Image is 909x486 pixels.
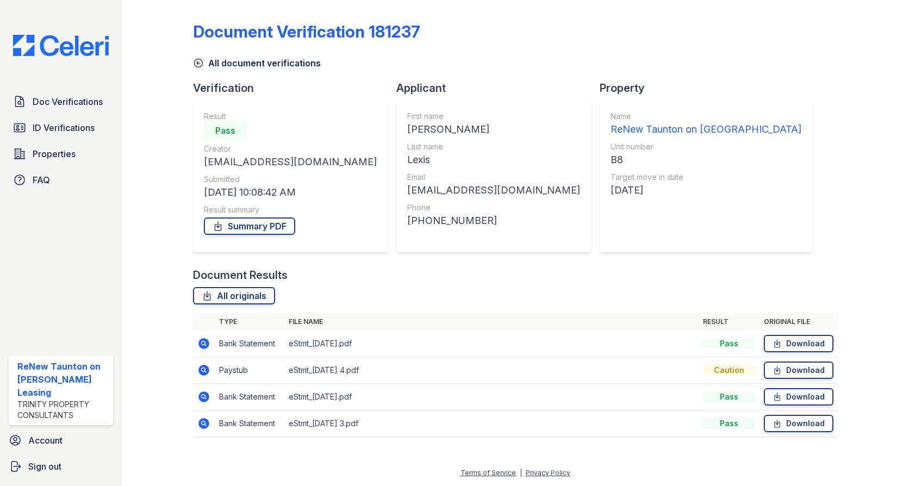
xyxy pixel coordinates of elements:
div: Document Verification 181237 [193,22,420,41]
th: File name [284,313,699,331]
div: Lexis [407,152,580,167]
div: [DATE] [611,183,801,198]
a: FAQ [9,169,113,191]
span: Doc Verifications [33,95,103,108]
div: Pass [703,418,755,429]
a: Account [4,429,117,451]
td: eStmt_[DATE] 3.pdf [284,410,699,437]
span: ID Verifications [33,121,95,134]
div: Document Results [193,267,288,283]
div: ReNew Taunton on [PERSON_NAME] Leasing [17,360,109,399]
a: Download [764,415,833,432]
td: Bank Statement [215,331,284,357]
iframe: chat widget [863,443,898,475]
td: Bank Statement [215,410,284,437]
div: First name [407,111,580,122]
th: Type [215,313,284,331]
td: Paystub [215,357,284,384]
div: [DATE] 10:08:42 AM [204,185,377,200]
div: Trinity Property Consultants [17,399,109,421]
div: Pass [703,338,755,349]
span: FAQ [33,173,50,186]
div: Verification [193,80,396,96]
div: | [520,469,522,477]
div: Name [611,111,801,122]
div: Caution [703,365,755,376]
a: Download [764,362,833,379]
div: [EMAIL_ADDRESS][DOMAIN_NAME] [204,154,377,170]
span: Properties [33,147,76,160]
a: All originals [193,287,275,304]
th: Original file [759,313,838,331]
td: eStmt_[DATE] 4.pdf [284,357,699,384]
div: Email [407,172,580,183]
div: Result summary [204,204,377,215]
div: Property [600,80,821,96]
div: Creator [204,144,377,154]
a: All document verifications [193,57,321,70]
img: CE_Logo_Blue-a8612792a0a2168367f1c8372b55b34899dd931a85d93a1a3d3e32e68fde9ad4.png [4,35,117,56]
a: Summary PDF [204,217,295,235]
div: [PHONE_NUMBER] [407,213,580,228]
a: Sign out [4,456,117,477]
div: Submitted [204,174,377,185]
div: Phone [407,202,580,213]
a: ID Verifications [9,117,113,139]
div: Unit number [611,141,801,152]
a: Privacy Policy [526,469,570,477]
div: B8 [611,152,801,167]
td: Bank Statement [215,384,284,410]
th: Result [699,313,759,331]
div: [EMAIL_ADDRESS][DOMAIN_NAME] [407,183,580,198]
div: ReNew Taunton on [GEOGRAPHIC_DATA] [611,122,801,137]
td: eStmt_[DATE].pdf [284,384,699,410]
a: Terms of Service [460,469,516,477]
a: Doc Verifications [9,91,113,113]
div: Pass [204,122,247,139]
div: Target move in date [611,172,801,183]
a: Properties [9,143,113,165]
td: eStmt_[DATE].pdf [284,331,699,357]
div: Last name [407,141,580,152]
span: Account [28,434,63,447]
a: Download [764,335,833,352]
div: Pass [703,391,755,402]
a: Download [764,388,833,406]
div: Result [204,111,377,122]
div: Applicant [396,80,600,96]
a: Name ReNew Taunton on [GEOGRAPHIC_DATA] [611,111,801,137]
div: [PERSON_NAME] [407,122,580,137]
span: Sign out [28,460,61,473]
